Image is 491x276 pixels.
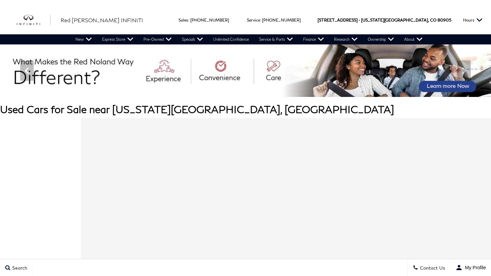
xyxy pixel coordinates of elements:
button: Open the hours dropdown [460,6,486,34]
img: INFINITI [17,15,51,26]
nav: Main Navigation [70,34,428,44]
button: user-profile-menu [451,259,491,276]
span: CO [430,6,436,34]
a: Unlimited Confidence [208,34,254,44]
a: infiniti [17,15,51,26]
span: Contact Us [418,265,445,271]
a: [PHONE_NUMBER] [190,18,229,23]
a: Ownership [363,34,399,44]
a: [PHONE_NUMBER] [262,18,301,23]
span: Red [PERSON_NAME] INFINITI [61,17,143,23]
span: [US_STATE][GEOGRAPHIC_DATA], [361,6,429,34]
a: Pre-Owned [138,34,177,44]
span: Sales [178,18,188,23]
a: Specials [177,34,208,44]
span: [STREET_ADDRESS] • [318,6,360,34]
span: : [260,18,261,23]
span: : [188,18,189,23]
a: New [70,34,97,44]
a: Red [PERSON_NAME] INFINITI [61,16,143,24]
span: Search [10,265,27,271]
span: My Profile [462,265,486,270]
span: Service [247,18,260,23]
a: Express Store [97,34,138,44]
a: Finance [298,34,329,44]
a: [STREET_ADDRESS] • [US_STATE][GEOGRAPHIC_DATA], CO 80905 [318,18,451,23]
a: Service & Parts [254,34,298,44]
span: 80905 [437,6,451,34]
a: About [399,34,428,44]
a: Research [329,34,363,44]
